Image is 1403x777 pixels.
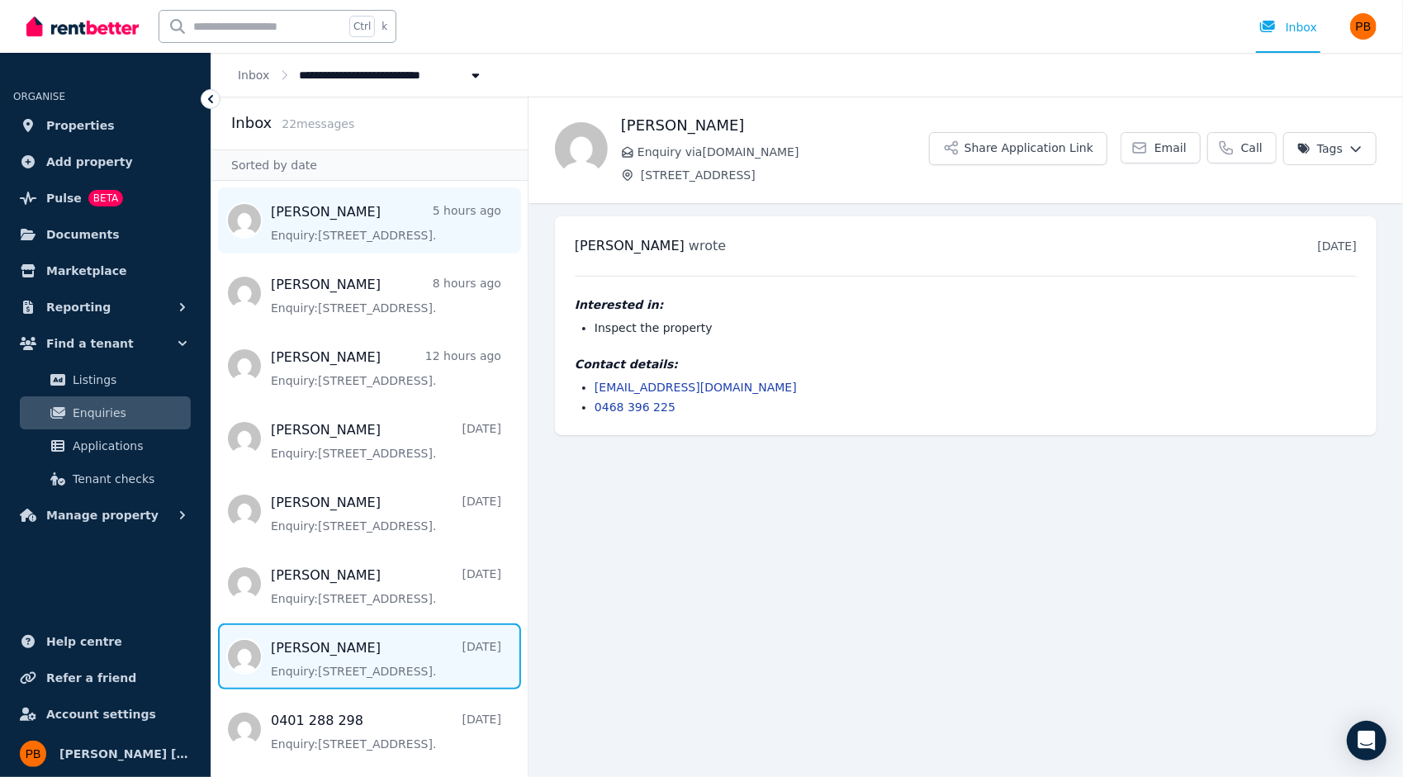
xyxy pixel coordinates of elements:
[382,20,387,33] span: k
[271,348,501,389] a: [PERSON_NAME]12 hours agoEnquiry:[STREET_ADDRESS].
[59,744,191,764] span: [PERSON_NAME] [PERSON_NAME]
[46,152,133,172] span: Add property
[20,741,46,767] img: Petar Bijelac Petar Bijelac
[26,14,139,39] img: RentBetter
[46,505,159,525] span: Manage property
[20,363,191,396] a: Listings
[46,225,120,244] span: Documents
[73,403,184,423] span: Enquiries
[282,117,354,130] span: 22 message s
[13,91,65,102] span: ORGANISE
[13,145,197,178] a: Add property
[555,122,608,175] img: Mikhalla Arthur
[349,16,375,37] span: Ctrl
[638,144,929,160] span: Enquiry via [DOMAIN_NAME]
[46,261,126,281] span: Marketplace
[46,668,136,688] span: Refer a friend
[1283,132,1377,165] button: Tags
[641,167,929,183] span: [STREET_ADDRESS]
[13,698,197,731] a: Account settings
[1347,721,1386,760] div: Open Intercom Messenger
[13,661,197,694] a: Refer a friend
[929,132,1107,165] button: Share Application Link
[88,190,123,206] span: BETA
[46,632,122,651] span: Help centre
[13,499,197,532] button: Manage property
[46,297,111,317] span: Reporting
[73,469,184,489] span: Tenant checks
[13,182,197,215] a: PulseBETA
[13,625,197,658] a: Help centre
[1350,13,1377,40] img: Petar Bijelac Petar Bijelac
[689,238,726,253] span: wrote
[13,218,197,251] a: Documents
[575,238,685,253] span: [PERSON_NAME]
[1207,132,1277,163] a: Call
[211,53,510,97] nav: Breadcrumb
[46,188,82,208] span: Pulse
[271,420,501,462] a: [PERSON_NAME][DATE]Enquiry:[STREET_ADDRESS].
[621,114,929,137] h1: [PERSON_NAME]
[595,381,797,394] a: [EMAIL_ADDRESS][DOMAIN_NAME]
[13,291,197,324] button: Reporting
[271,493,501,534] a: [PERSON_NAME][DATE]Enquiry:[STREET_ADDRESS].
[13,109,197,142] a: Properties
[595,320,1357,336] li: Inspect the property
[73,436,184,456] span: Applications
[20,429,191,462] a: Applications
[20,396,191,429] a: Enquiries
[46,704,156,724] span: Account settings
[1121,132,1201,163] a: Email
[231,111,272,135] h2: Inbox
[575,356,1357,372] h4: Contact details:
[575,296,1357,313] h4: Interested in:
[73,370,184,390] span: Listings
[271,638,501,680] a: [PERSON_NAME][DATE]Enquiry:[STREET_ADDRESS].
[271,202,501,244] a: [PERSON_NAME]5 hours agoEnquiry:[STREET_ADDRESS].
[271,566,501,607] a: [PERSON_NAME][DATE]Enquiry:[STREET_ADDRESS].
[1241,140,1263,156] span: Call
[46,334,134,353] span: Find a tenant
[595,400,675,414] a: 0468 396 225
[46,116,115,135] span: Properties
[13,327,197,360] button: Find a tenant
[1318,239,1357,253] time: [DATE]
[271,275,501,316] a: [PERSON_NAME]8 hours agoEnquiry:[STREET_ADDRESS].
[1297,140,1343,157] span: Tags
[13,254,197,287] a: Marketplace
[20,462,191,495] a: Tenant checks
[1154,140,1187,156] span: Email
[238,69,269,82] a: Inbox
[271,711,501,752] a: 0401 288 298[DATE]Enquiry:[STREET_ADDRESS].
[1259,19,1317,36] div: Inbox
[211,149,528,181] div: Sorted by date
